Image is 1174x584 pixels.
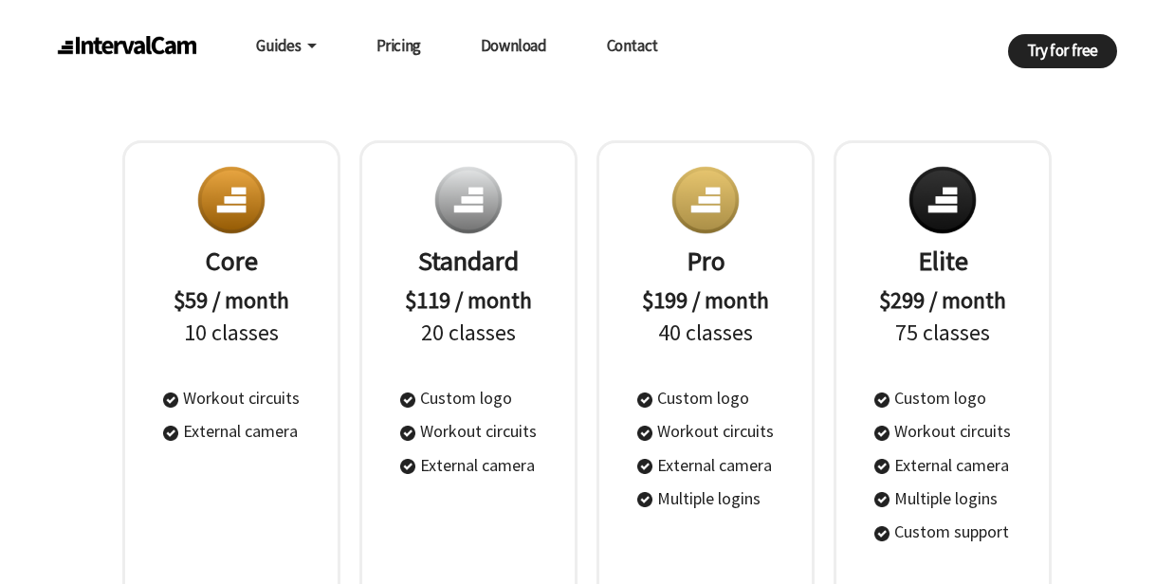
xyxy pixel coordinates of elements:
[874,492,890,507] img: checkmark.png
[637,486,774,510] li: Multiple logins
[874,486,1011,510] li: Multiple logins
[637,426,652,441] img: checkmark.png
[637,284,774,317] h2: $199 / month
[168,243,295,280] h1: Core
[163,426,178,441] img: checkmark.png
[376,27,421,64] a: Pricing
[879,243,1006,280] h1: Elite
[400,386,537,410] li: Custom logo
[874,284,1011,317] h2: $299 / month
[637,386,774,410] li: Custom logo
[637,392,652,408] img: checkmark.png
[193,162,269,238] img: core%20logo.png
[874,317,1011,349] h3: 75 classes
[163,317,300,349] h3: 10 classes
[905,162,981,238] img: elite%20logo.png
[431,162,506,238] img: standard%20logo.png
[400,426,415,441] img: checkmark.png
[874,392,890,408] img: checkmark.png
[57,36,196,59] img: intervalcam_logo@2x.png
[400,317,537,349] h3: 20 classes
[642,243,769,280] h1: Pro
[637,492,652,507] img: checkmark.png
[256,27,317,64] a: Guides
[400,453,537,477] li: External camera
[163,419,300,443] li: External camera
[607,27,658,64] a: Contact
[637,317,774,349] h3: 40 classes
[405,243,532,280] h1: Standard
[400,459,415,474] img: checkmark.png
[874,419,1011,443] li: Workout circuits
[668,162,743,238] img: pro%20logo.png
[874,520,1011,543] li: Custom support
[874,426,890,441] img: checkmark.png
[163,386,300,410] li: Workout circuits
[874,526,890,541] img: checkmark.png
[163,284,300,317] h2: $59 / month
[481,27,547,64] a: Download
[400,392,415,408] img: checkmark.png
[637,419,774,443] li: Workout circuits
[400,419,537,443] li: Workout circuits
[637,453,774,477] li: External camera
[163,392,178,408] img: checkmark.png
[874,453,1011,477] li: External camera
[874,386,1011,410] li: Custom logo
[400,284,537,317] h2: $119 / month
[637,459,652,474] img: checkmark.png
[1008,34,1117,68] a: Try for free
[874,459,890,474] img: checkmark.png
